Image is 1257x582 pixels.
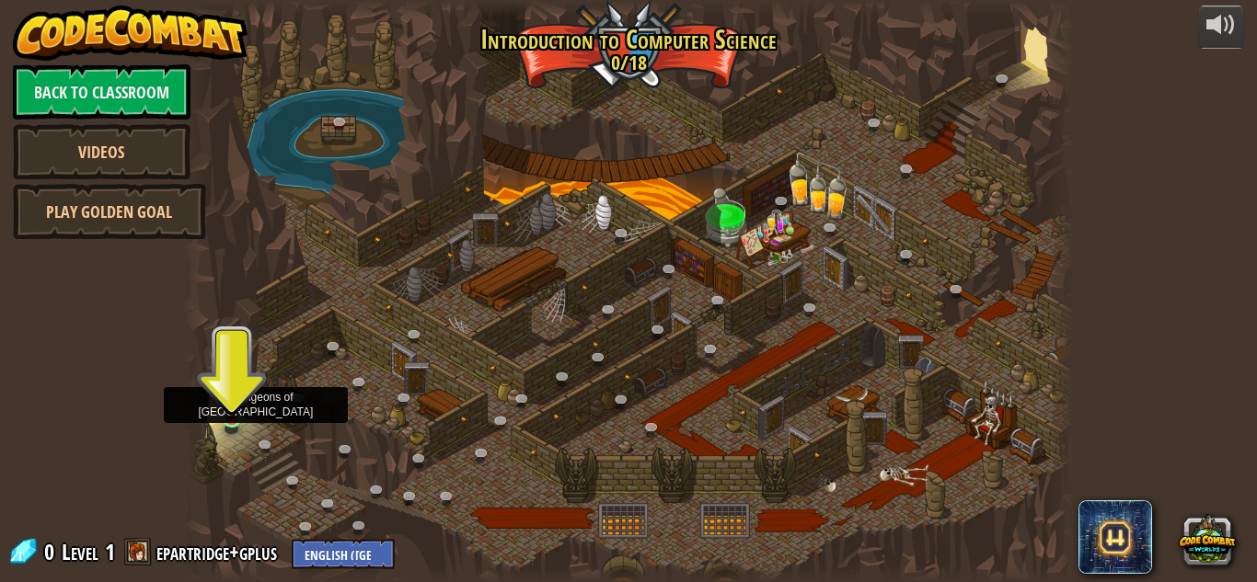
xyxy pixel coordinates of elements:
a: epartridge+gplus [156,537,283,566]
img: level-banner-unstarted.png [222,372,243,420]
a: Play Golden Goal [13,184,206,239]
span: 1 [105,537,115,566]
span: Level [62,537,98,567]
span: 0 [44,537,60,566]
a: Videos [13,124,190,179]
img: CodeCombat - Learn how to code by playing a game [13,6,248,61]
button: Adjust volume [1198,6,1244,49]
a: Back to Classroom [13,64,190,120]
